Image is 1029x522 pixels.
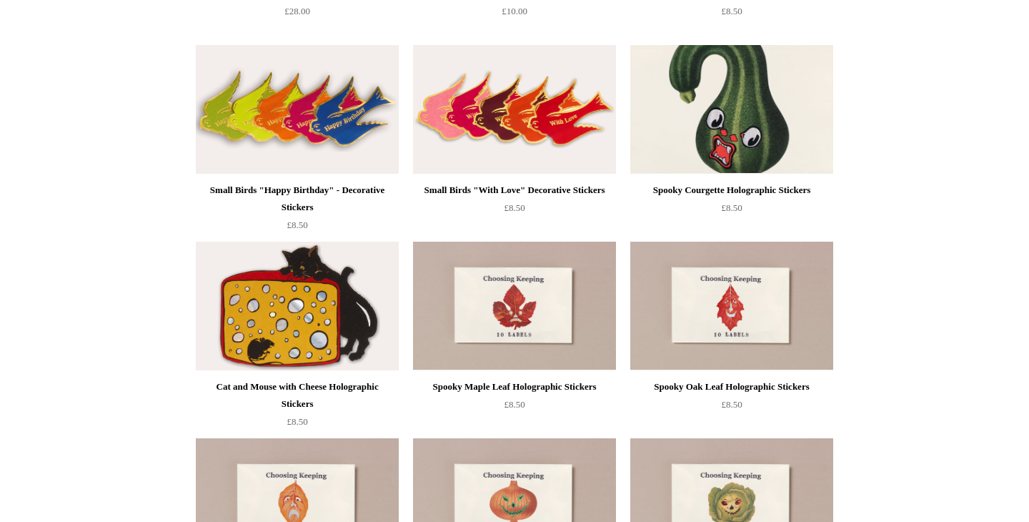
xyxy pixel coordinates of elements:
div: Spooky Oak Leaf Holographic Stickers [634,378,830,395]
div: Small Birds "With Love" Decorative Stickers [417,182,612,199]
span: £8.50 [287,416,307,427]
a: Cat and Mouse with Cheese Holographic Stickers £8.50 [196,378,399,437]
div: Small Birds "Happy Birthday" - Decorative Stickers [199,182,395,216]
div: Spooky Maple Leaf Holographic Stickers [417,378,612,395]
img: Small Birds "With Love" Decorative Stickers [413,45,616,174]
a: Spooky Maple Leaf Holographic Stickers Spooky Maple Leaf Holographic Stickers [413,242,616,370]
div: Cat and Mouse with Cheese Holographic Stickers [199,378,395,413]
img: Spooky Oak Leaf Holographic Stickers [630,242,833,370]
a: Spooky Courgette Holographic Stickers £8.50 [630,182,833,240]
a: Small Birds "Happy Birthday" - Decorative Stickers £8.50 [196,182,399,240]
a: Spooky Oak Leaf Holographic Stickers £8.50 [630,378,833,437]
span: £8.50 [721,202,742,213]
span: £8.50 [504,399,525,410]
a: Cat and Mouse with Cheese Holographic Stickers Cat and Mouse with Cheese Holographic Stickers [196,242,399,370]
span: £10.00 [502,6,527,16]
span: £8.50 [721,399,742,410]
span: £8.50 [504,202,525,213]
a: Small Birds "With Love" Decorative Stickers Small Birds "With Love" Decorative Stickers [413,45,616,174]
span: £8.50 [721,6,742,16]
img: Cat and Mouse with Cheese Holographic Stickers [196,242,399,370]
a: Spooky Courgette Holographic Stickers Spooky Courgette Holographic Stickers [630,45,833,174]
a: Spooky Maple Leaf Holographic Stickers £8.50 [413,378,616,437]
span: £8.50 [287,220,307,230]
span: £28.00 [284,6,310,16]
a: Small Birds "Happy Birthday" - Decorative Stickers Small Birds "Happy Birthday" - Decorative Stic... [196,45,399,174]
img: Spooky Maple Leaf Holographic Stickers [413,242,616,370]
a: Small Birds "With Love" Decorative Stickers £8.50 [413,182,616,240]
a: Spooky Oak Leaf Holographic Stickers Spooky Oak Leaf Holographic Stickers [630,242,833,370]
img: Small Birds "Happy Birthday" - Decorative Stickers [196,45,399,174]
img: Spooky Courgette Holographic Stickers [630,45,833,174]
div: Spooky Courgette Holographic Stickers [634,182,830,199]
